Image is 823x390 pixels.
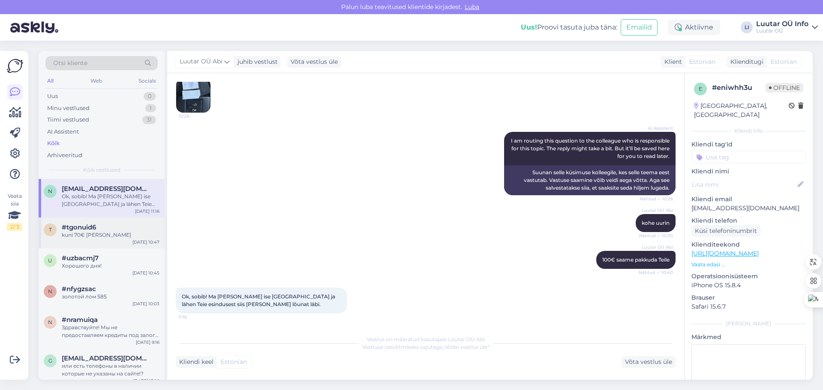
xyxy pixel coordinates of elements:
div: [DATE] 10:03 [132,301,159,307]
div: Suunan selle küsimuse kolleegile, kes selle teema eest vastutab. Vastuse saamine võib veidi aega ... [504,165,676,195]
div: Kõik [47,139,60,148]
div: Socials [137,75,158,86]
div: Luutar OÜ [756,27,808,34]
p: iPhone OS 15.8.4 [691,281,806,290]
span: u [48,257,52,264]
input: Lisa nimi [692,180,796,189]
div: Kliendi info [691,127,806,135]
div: 2 / 3 [7,223,22,231]
span: n [48,188,52,194]
p: Safari 15.6.7 [691,302,806,311]
span: Kõik vestlused [83,166,120,174]
div: Ok, sobib! Ma [PERSON_NAME] ise [GEOGRAPHIC_DATA] ja lähen Teie esindusest siis [PERSON_NAME] lõu... [62,193,159,208]
p: Kliendi email [691,195,806,204]
div: Klienditugi [727,57,763,66]
button: Emailid [621,19,658,36]
span: Vestlus on määratud kasutajale Luutar OÜ Abi [366,336,485,342]
span: neverend@tuta.io [62,185,151,193]
div: Uus [47,92,58,101]
span: Ok, sobib! Ma [PERSON_NAME] ise [GEOGRAPHIC_DATA] ja lähen Teie esindusest siis [PERSON_NAME] lõu... [182,293,336,307]
span: #nramuiqa [62,316,98,324]
div: AI Assistent [47,128,79,136]
img: Attachment [176,78,210,113]
span: Luutar OÜ Abi [180,57,222,66]
i: „Võtke vestlus üle” [442,344,490,350]
div: [DATE] 10:45 [132,270,159,276]
span: grimmjow.manga@bk.ru [62,354,151,362]
span: Estonian [771,57,797,66]
div: kuni 70€ [PERSON_NAME] [62,231,159,239]
p: [EMAIL_ADDRESS][DOMAIN_NAME] [691,204,806,213]
span: 100€ saame pakkuda Teile [602,256,670,263]
span: kohe uurin [642,220,670,226]
div: [GEOGRAPHIC_DATA], [GEOGRAPHIC_DATA] [694,101,789,119]
div: Luutar OÜ Info [756,21,808,27]
div: # eniwhh3u [712,83,766,93]
div: [PERSON_NAME] [691,320,806,327]
div: Здравствуйте! Мы не предоставляем кредиты под залог недвижимости, такой как дома или квартиры. Мы... [62,324,159,339]
div: или есть телефоны в наличии которые не указаны на сайте!? [62,362,159,378]
img: Askly Logo [7,58,23,74]
div: [DATE] 10:47 [132,239,159,245]
div: Võta vestlus üle [287,56,341,68]
span: #nfygzsac [62,285,96,293]
div: 0 [144,92,156,101]
p: Kliendi nimi [691,167,806,176]
div: Arhiveeritud [47,151,82,160]
div: 31 [142,116,156,124]
div: Tiimi vestlused [47,116,89,124]
span: Luutar OÜ Abi [641,207,673,214]
div: [DATE] 17:26 [133,378,159,384]
a: [URL][DOMAIN_NAME] [691,250,759,257]
span: g [48,357,52,364]
div: золотой лом 585 [62,293,159,301]
span: 11:16 [178,314,210,320]
span: AI Assistent [641,125,673,131]
p: Kliendi tag'id [691,140,806,149]
div: All [45,75,55,86]
a: Luutar OÜ InfoLuutar OÜ [756,21,818,34]
span: Nähtud ✓ 10:30 [639,232,673,239]
div: Web [89,75,104,86]
div: [DATE] 11:16 [135,208,159,214]
p: Operatsioonisüsteem [691,272,806,281]
span: Luutar OÜ Abi [641,244,673,250]
span: Offline [766,83,803,92]
div: Aktiivne [668,20,720,35]
div: Võta vestlus üle [622,356,676,368]
div: Proovi tasuta juba täna: [521,22,617,33]
span: Nähtud ✓ 10:40 [639,269,673,276]
p: Kliendi telefon [691,216,806,225]
span: #tgonuid6 [62,223,96,231]
span: Estonian [221,357,247,366]
div: Kliendi keel [176,357,213,366]
div: Klient [661,57,682,66]
div: Хорошего дня! [62,262,159,270]
div: juhib vestlust [234,57,278,66]
b: Uus! [521,23,537,31]
p: Brauser [691,293,806,302]
span: Vestluse ülevõtmiseks vajutage [362,344,490,350]
span: n [48,319,52,325]
span: #uzbacmj7 [62,254,99,262]
p: Klienditeekond [691,240,806,249]
p: Märkmed [691,333,806,342]
span: Luba [462,3,482,11]
span: Otsi kliente [53,59,87,68]
span: Estonian [689,57,715,66]
div: 1 [145,104,156,113]
span: I am routing this question to the colleague who is responsible for this topic. The reply might ta... [511,137,671,159]
div: LI [741,21,753,33]
span: Nähtud ✓ 10:26 [640,196,673,202]
span: t [49,226,52,233]
p: Vaata edasi ... [691,261,806,268]
div: Minu vestlused [47,104,90,113]
span: 10:26 [179,113,211,119]
div: Küsi telefoninumbrit [691,225,760,237]
div: [DATE] 9:16 [136,339,159,345]
span: e [699,86,702,92]
span: n [48,288,52,295]
input: Lisa tag [691,151,806,164]
div: Vaata siia [7,192,22,231]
